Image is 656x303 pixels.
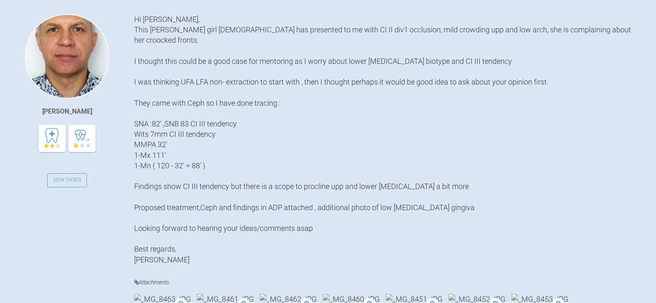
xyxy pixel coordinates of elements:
[25,14,109,99] img: Dominik Lis
[42,106,92,117] div: [PERSON_NAME]
[134,14,631,265] div: Hi [PERSON_NAME], This [PERSON_NAME] girl [DEMOGRAPHIC_DATA] has presented to me with CI II div1 ...
[134,277,631,288] h4: Attachments
[47,173,87,187] a: View Cases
